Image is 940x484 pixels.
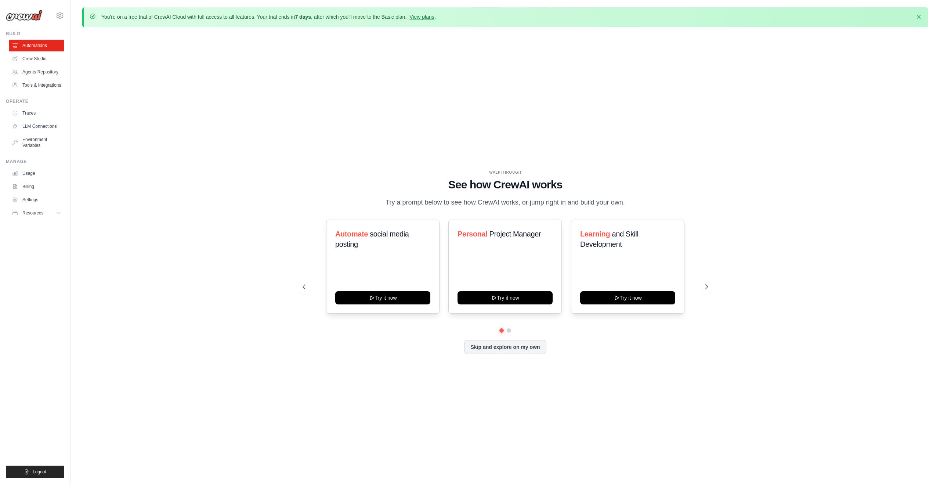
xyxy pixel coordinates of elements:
[580,230,610,238] span: Learning
[303,178,708,191] h1: See how CrewAI works
[489,230,541,238] span: Project Manager
[9,107,64,119] a: Traces
[6,466,64,478] button: Logout
[9,120,64,132] a: LLM Connections
[464,340,546,354] button: Skip and explore on my own
[409,14,434,20] a: View plans
[101,13,436,21] p: You're on a free trial of CrewAI Cloud with full access to all features. Your trial ends in , aft...
[33,469,46,475] span: Logout
[6,10,43,21] img: Logo
[335,291,430,304] button: Try it now
[335,230,368,238] span: Automate
[9,40,64,51] a: Automations
[382,197,629,208] p: Try a prompt below to see how CrewAI works, or jump right in and build your own.
[458,291,553,304] button: Try it now
[9,181,64,192] a: Billing
[458,230,487,238] span: Personal
[9,134,64,151] a: Environment Variables
[6,31,64,37] div: Build
[303,170,708,175] div: WALKTHROUGH
[295,14,311,20] strong: 7 days
[9,66,64,78] a: Agents Repository
[335,230,409,248] span: social media posting
[9,194,64,206] a: Settings
[9,53,64,65] a: Crew Studio
[6,159,64,165] div: Manage
[22,210,43,216] span: Resources
[9,167,64,179] a: Usage
[9,79,64,91] a: Tools & Integrations
[9,207,64,219] button: Resources
[580,291,675,304] button: Try it now
[6,98,64,104] div: Operate
[580,230,638,248] span: and Skill Development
